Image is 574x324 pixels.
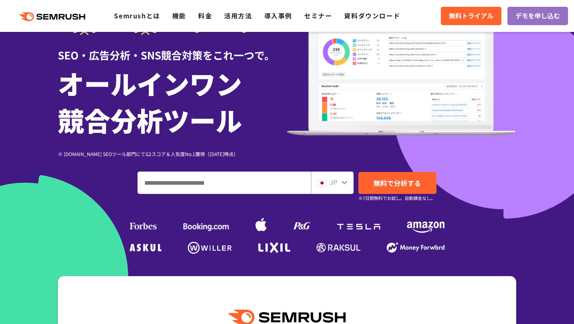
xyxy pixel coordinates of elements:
span: 無料トライアル [449,11,493,21]
input: ドメイン、キーワードまたはURLを入力してください [138,172,311,194]
a: デモを申し込む [507,7,568,25]
a: 無料トライアル [441,7,501,25]
a: 資料ダウンロード [344,11,400,20]
span: JP [330,177,337,187]
a: 導入事例 [264,11,292,20]
a: 活用方法 [224,11,252,20]
a: 機能 [172,11,186,20]
a: Semrushとは [114,11,160,20]
span: 無料で分析する [373,178,421,188]
div: SEO・広告分析・SNS競合対策をこれ一つで。 [58,35,287,63]
h1: オールインワン 競合分析ツール [58,65,287,138]
a: 無料で分析する [358,172,436,194]
small: ※7日間無料でお試し。自動課金なし。 [358,194,435,202]
span: デモを申し込む [515,11,560,21]
div: ※ [DOMAIN_NAME] SEOツール部門にてG2スコア＆人気度No.1獲得（[DATE]時点） [58,150,287,158]
a: セミナー [304,11,332,20]
a: 料金 [198,11,212,20]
